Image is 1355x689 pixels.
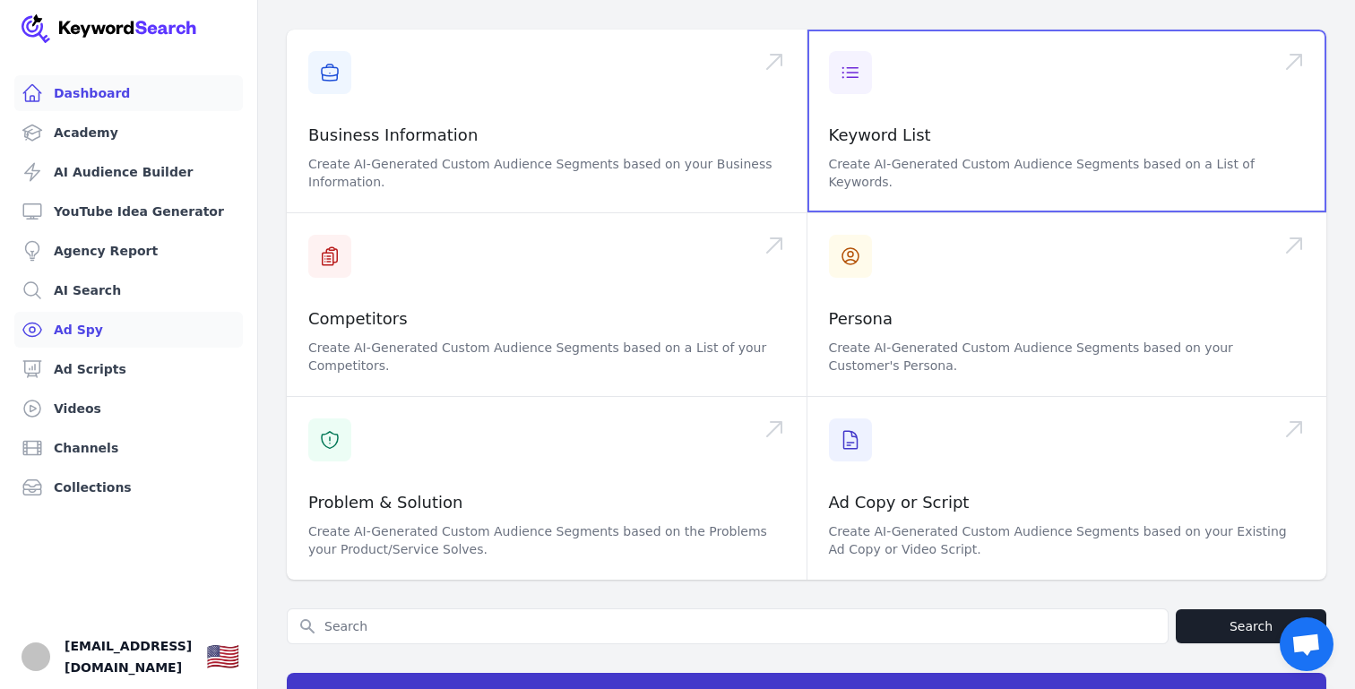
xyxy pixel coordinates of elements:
[14,312,243,348] a: Ad Spy
[308,125,478,144] a: Business Information
[65,635,192,678] span: [EMAIL_ADDRESS][DOMAIN_NAME]
[308,309,408,328] a: Competitors
[829,309,893,328] a: Persona
[14,391,243,426] a: Videos
[14,75,243,111] a: Dashboard
[14,154,243,190] a: AI Audience Builder
[14,469,243,505] a: Collections
[1176,609,1326,643] button: Search
[829,125,931,144] a: Keyword List
[288,609,1168,643] input: Search
[308,493,462,512] a: Problem & Solution
[14,351,243,387] a: Ad Scripts
[14,115,243,151] a: Academy
[206,641,239,673] div: 🇺🇸
[829,493,970,512] a: Ad Copy or Script
[206,639,239,675] button: 🇺🇸
[14,430,243,466] a: Channels
[22,642,50,671] button: Open user button
[14,233,243,269] a: Agency Report
[22,14,197,43] img: Your Company
[14,194,243,229] a: YouTube Idea Generator
[22,642,50,671] img: Dimitri Ivanov
[1280,617,1333,671] div: Ouvrir le chat
[14,272,243,308] a: AI Search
